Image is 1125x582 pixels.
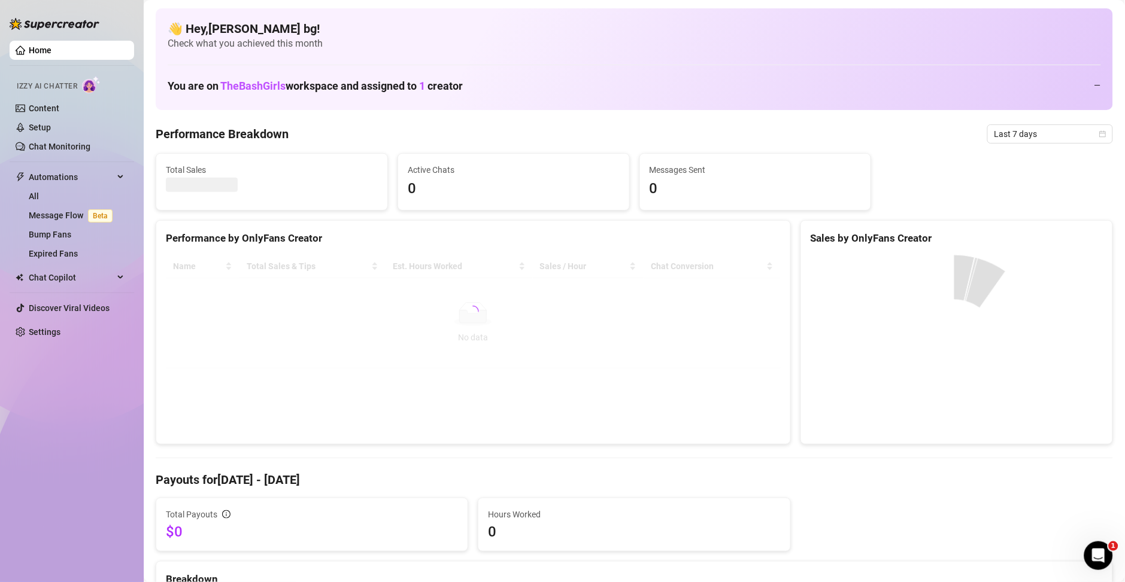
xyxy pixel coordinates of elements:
img: AI Chatter [82,76,101,93]
span: info-circle [222,510,231,519]
a: Message FlowBeta [29,211,117,220]
a: Content [29,103,59,113]
h4: Performance Breakdown [156,126,289,142]
h4: 👋 Hey, [PERSON_NAME] bg ! [168,20,1101,37]
div: — [1094,78,1101,92]
span: thunderbolt [16,172,25,182]
a: All [29,191,39,201]
span: 0 [650,178,862,200]
a: Settings [29,327,60,337]
span: 1 [1109,541,1118,551]
a: Chat Monitoring [29,142,90,151]
span: 0 [488,522,780,541]
span: $0 [166,522,458,541]
img: Chat Copilot [16,273,23,282]
span: 1 [419,80,425,92]
span: Last 7 days [994,125,1106,143]
span: TheBashGirls [220,80,286,92]
img: logo-BBDzfeDw.svg [10,18,99,30]
a: Setup [29,123,51,132]
span: Chat Copilot [29,268,114,287]
h4: Payouts for [DATE] - [DATE] [156,471,1113,488]
span: Automations [29,167,114,187]
span: Check what you achieved this month [168,37,1101,50]
a: Expired Fans [29,249,78,258]
span: Izzy AI Chatter [17,81,77,92]
span: Active Chats [408,163,620,176]
span: Total Sales [166,163,378,176]
span: Messages Sent [650,163,862,176]
span: 0 [408,178,620,200]
div: Performance by OnlyFans Creator [166,230,781,246]
div: Sales by OnlyFans Creator [811,230,1103,246]
a: Bump Fans [29,230,71,239]
span: calendar [1099,130,1106,138]
a: Discover Viral Videos [29,303,110,313]
a: Home [29,45,51,55]
h1: You are on workspace and assigned to creator [168,80,463,93]
iframe: Intercom live chat [1084,541,1113,570]
span: loading [467,306,479,318]
span: Hours Worked [488,508,780,521]
span: Beta [88,209,113,223]
span: Total Payouts [166,508,217,521]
